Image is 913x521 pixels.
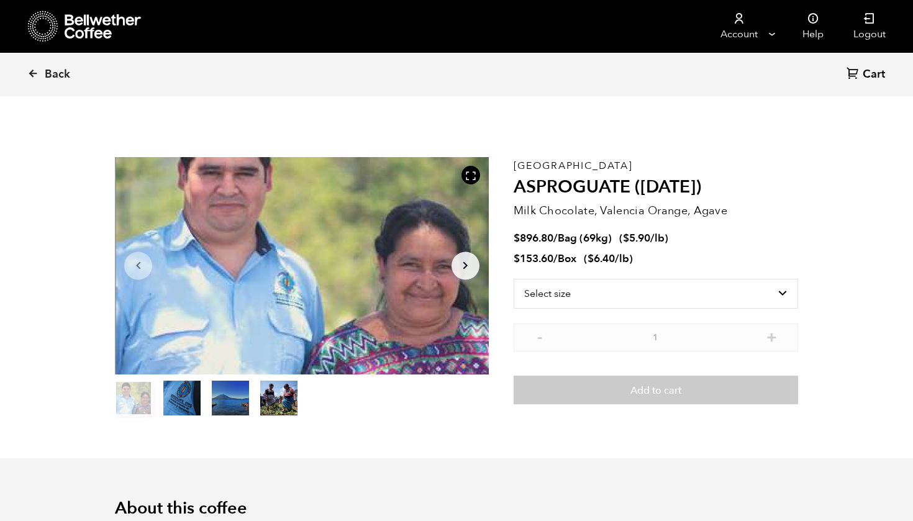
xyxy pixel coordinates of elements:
[553,251,558,266] span: /
[588,251,615,266] bdi: 6.40
[588,251,594,266] span: $
[45,67,70,82] span: Back
[619,231,668,245] span: ( )
[514,231,553,245] bdi: 896.80
[514,202,798,219] p: Milk Chocolate, Valencia Orange, Agave
[115,499,798,519] h2: About this coffee
[558,231,612,245] span: Bag (69kg)
[623,231,650,245] bdi: 5.90
[532,330,548,342] button: -
[584,251,633,266] span: ( )
[514,251,520,266] span: $
[514,251,553,266] bdi: 153.60
[764,330,779,342] button: +
[553,231,558,245] span: /
[514,177,798,198] h2: ASPROGUATE ([DATE])
[863,67,885,82] span: Cart
[847,66,888,83] a: Cart
[615,251,629,266] span: /lb
[514,376,798,404] button: Add to cart
[650,231,665,245] span: /lb
[623,231,629,245] span: $
[514,231,520,245] span: $
[558,251,576,266] span: Box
